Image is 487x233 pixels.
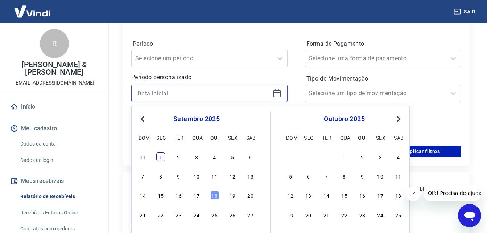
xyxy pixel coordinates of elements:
div: Choose quinta-feira, 4 de setembro de 2025 [210,152,219,161]
div: qui [358,133,367,142]
div: Choose terça-feira, 23 de setembro de 2025 [174,210,183,219]
input: Data inicial [137,88,270,99]
div: Choose domingo, 28 de setembro de 2025 [286,152,295,161]
div: Choose terça-feira, 16 de setembro de 2025 [174,191,183,200]
div: Choose sábado, 4 de outubro de 2025 [394,152,403,161]
div: Choose domingo, 12 de outubro de 2025 [286,191,295,200]
p: [EMAIL_ADDRESS][DOMAIN_NAME] [14,79,94,87]
label: Forma de Pagamento [306,40,460,48]
div: Choose sábado, 20 de setembro de 2025 [246,191,255,200]
label: Tipo de Movimentação [306,74,460,83]
span: Olá! Precisa de ajuda? [4,5,61,11]
button: Sair [452,5,478,19]
div: Choose quinta-feira, 23 de outubro de 2025 [358,210,367,219]
iframe: Fechar mensagem [406,187,421,201]
div: Choose segunda-feira, 1 de setembro de 2025 [156,152,165,161]
div: Choose segunda-feira, 13 de outubro de 2025 [304,191,313,200]
a: Recebíveis Futuros Online [17,205,100,220]
div: Choose domingo, 21 de setembro de 2025 [139,210,147,219]
div: Choose quarta-feira, 24 de setembro de 2025 [192,210,201,219]
div: Choose sábado, 18 de outubro de 2025 [394,191,403,200]
iframe: Mensagem da empresa [424,185,481,201]
div: Choose terça-feira, 7 de outubro de 2025 [322,172,331,180]
div: Choose sexta-feira, 19 de setembro de 2025 [228,191,237,200]
div: qua [340,133,349,142]
div: Choose domingo, 19 de outubro de 2025 [286,210,295,219]
div: Choose quinta-feira, 16 de outubro de 2025 [358,191,367,200]
div: Choose quinta-feira, 11 de setembro de 2025 [210,172,219,180]
div: Choose terça-feira, 14 de outubro de 2025 [322,191,331,200]
div: Choose quarta-feira, 3 de setembro de 2025 [192,152,201,161]
div: Choose sexta-feira, 10 de outubro de 2025 [376,172,385,180]
a: Dados de login [17,153,100,168]
div: dom [286,133,295,142]
div: Choose domingo, 5 de outubro de 2025 [286,172,295,180]
div: Choose quinta-feira, 25 de setembro de 2025 [210,210,219,219]
div: Choose segunda-feira, 15 de setembro de 2025 [156,191,165,200]
div: Choose terça-feira, 30 de setembro de 2025 [322,152,331,161]
button: Meu cadastro [9,120,100,136]
button: Next Month [394,115,403,123]
div: outubro 2025 [285,115,404,123]
p: Período personalizado [131,73,288,82]
div: Choose quarta-feira, 1 de outubro de 2025 [340,152,349,161]
div: Choose quarta-feira, 17 de setembro de 2025 [192,191,201,200]
div: Choose domingo, 14 de setembro de 2025 [139,191,147,200]
div: ter [322,133,331,142]
div: Choose segunda-feira, 6 de outubro de 2025 [304,172,313,180]
a: Dados da conta [17,136,100,151]
div: Choose sexta-feira, 5 de setembro de 2025 [228,152,237,161]
div: Choose segunda-feira, 29 de setembro de 2025 [304,152,313,161]
div: Choose quinta-feira, 9 de outubro de 2025 [358,172,367,180]
div: setembro 2025 [137,115,256,123]
div: Choose terça-feira, 2 de setembro de 2025 [174,152,183,161]
div: sab [394,133,403,142]
div: Choose sexta-feira, 3 de outubro de 2025 [376,152,385,161]
div: Choose segunda-feira, 22 de setembro de 2025 [156,210,165,219]
div: Choose sábado, 13 de setembro de 2025 [246,172,255,180]
div: ter [174,133,183,142]
div: Choose quinta-feira, 2 de outubro de 2025 [358,152,367,161]
div: Choose quarta-feira, 10 de setembro de 2025 [192,172,201,180]
img: Vindi [9,0,56,23]
a: Início [9,99,100,115]
iframe: Botão para abrir a janela de mensagens [458,204,481,227]
div: Choose terça-feira, 9 de setembro de 2025 [174,172,183,180]
div: Choose sábado, 6 de setembro de 2025 [246,152,255,161]
div: qua [192,133,201,142]
button: Meus recebíveis [9,173,100,189]
div: sex [228,133,237,142]
div: Choose quarta-feira, 22 de outubro de 2025 [340,210,349,219]
div: qui [210,133,219,142]
div: Choose sábado, 25 de outubro de 2025 [394,210,403,219]
div: Choose sexta-feira, 12 de setembro de 2025 [228,172,237,180]
div: Choose terça-feira, 21 de outubro de 2025 [322,210,331,219]
div: Choose sábado, 11 de outubro de 2025 [394,172,403,180]
button: Aplicar filtros [385,146,461,157]
div: Choose segunda-feira, 20 de outubro de 2025 [304,210,313,219]
div: Choose sexta-feira, 24 de outubro de 2025 [376,210,385,219]
div: Choose sexta-feira, 26 de setembro de 2025 [228,210,237,219]
div: Choose quinta-feira, 18 de setembro de 2025 [210,191,219,200]
div: dom [139,133,147,142]
div: Choose domingo, 31 de agosto de 2025 [139,152,147,161]
div: Choose quarta-feira, 8 de outubro de 2025 [340,172,349,180]
p: [PERSON_NAME] & [PERSON_NAME] [6,61,103,76]
div: Choose segunda-feira, 8 de setembro de 2025 [156,172,165,180]
div: seg [304,133,313,142]
div: Choose sábado, 27 de setembro de 2025 [246,210,255,219]
button: Previous Month [138,115,147,123]
div: R [40,29,69,58]
div: seg [156,133,165,142]
a: Relatório de Recebíveis [17,189,100,204]
div: Choose domingo, 7 de setembro de 2025 [139,172,147,180]
label: Período [133,40,286,48]
div: Choose quarta-feira, 15 de outubro de 2025 [340,191,349,200]
div: sab [246,133,255,142]
div: Choose sexta-feira, 17 de outubro de 2025 [376,191,385,200]
div: sex [376,133,385,142]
